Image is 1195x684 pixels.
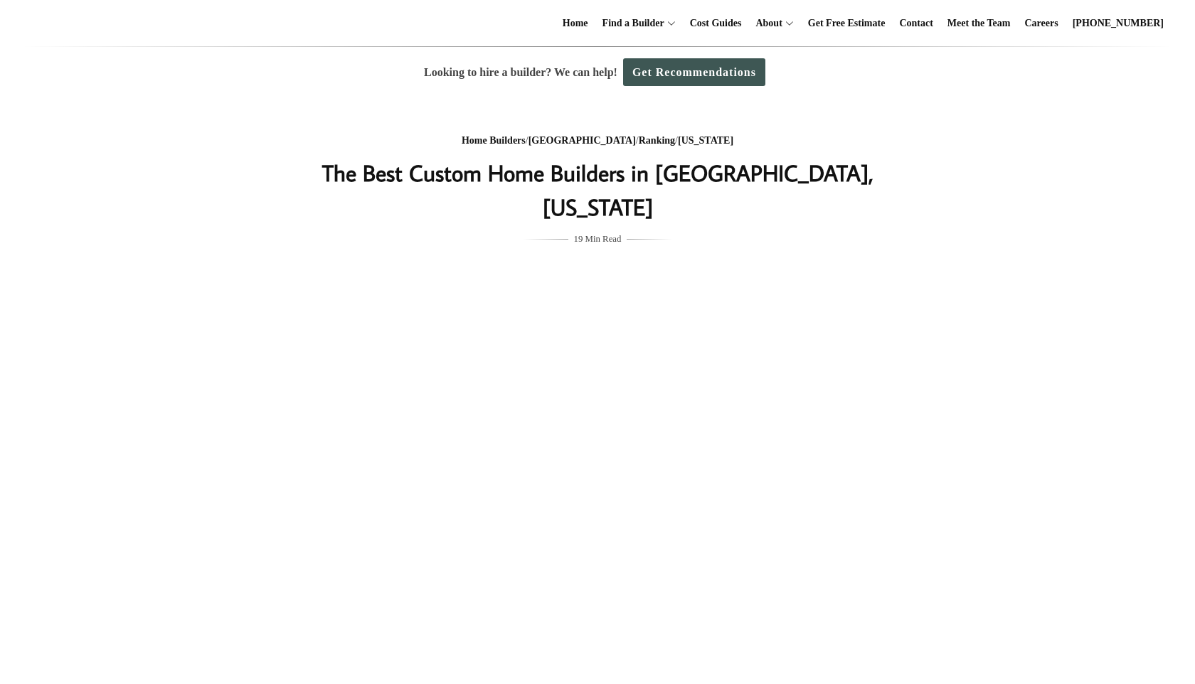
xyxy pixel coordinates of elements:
[893,1,938,46] a: Contact
[314,132,881,150] div: / / /
[1019,1,1064,46] a: Careers
[574,231,622,247] span: 19 Min Read
[639,135,675,146] a: Ranking
[529,135,636,146] a: [GEOGRAPHIC_DATA]
[1067,1,1169,46] a: [PHONE_NUMBER]
[750,1,782,46] a: About
[678,135,733,146] a: [US_STATE]
[557,1,594,46] a: Home
[462,135,526,146] a: Home Builders
[314,156,881,224] h1: The Best Custom Home Builders in [GEOGRAPHIC_DATA], [US_STATE]
[623,58,765,86] a: Get Recommendations
[942,1,1016,46] a: Meet the Team
[802,1,891,46] a: Get Free Estimate
[684,1,748,46] a: Cost Guides
[597,1,664,46] a: Find a Builder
